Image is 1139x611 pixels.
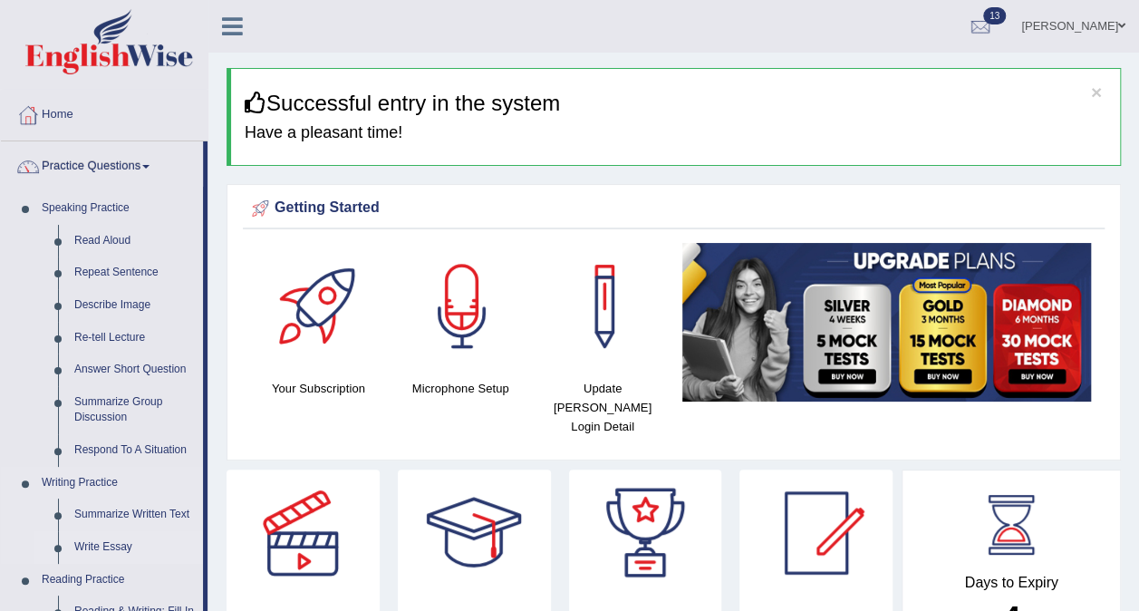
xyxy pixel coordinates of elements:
h4: Have a pleasant time! [245,124,1106,142]
a: Speaking Practice [34,192,203,225]
a: Summarize Written Text [66,499,203,531]
a: Respond To A Situation [66,434,203,467]
h3: Successful entry in the system [245,92,1106,115]
a: Write Essay [66,531,203,564]
a: Summarize Group Discussion [66,386,203,434]
button: × [1091,82,1102,102]
h4: Your Subscription [256,379,381,398]
a: Home [1,90,208,135]
a: Repeat Sentence [66,257,203,289]
h4: Microphone Setup [399,379,523,398]
a: Reading Practice [34,564,203,596]
img: small5.jpg [682,243,1091,401]
span: 13 [983,7,1006,24]
a: Writing Practice [34,467,203,499]
a: Answer Short Question [66,354,203,386]
h4: Days to Expiry [922,575,1100,591]
a: Describe Image [66,289,203,322]
div: Getting Started [247,195,1100,222]
a: Read Aloud [66,225,203,257]
a: Practice Questions [1,141,203,187]
a: Re-tell Lecture [66,322,203,354]
h4: Update [PERSON_NAME] Login Detail [541,379,665,436]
